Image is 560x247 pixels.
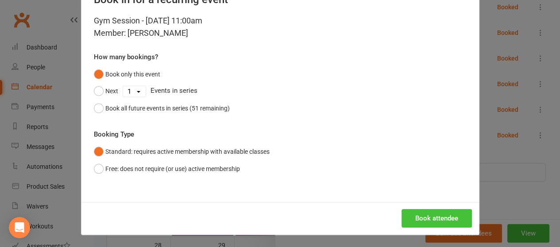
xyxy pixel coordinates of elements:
div: Events in series [94,83,467,99]
button: Book attendee [402,209,472,228]
div: Open Intercom Messenger [9,217,30,238]
button: Free: does not require (or use) active membership [94,160,240,177]
div: Book all future events in series (51 remaining) [105,103,230,113]
button: Book only this event [94,66,160,83]
button: Standard: requires active membership with available classes [94,143,270,160]
label: Booking Type [94,129,134,140]
div: Gym Session - [DATE] 11:00am Member: [PERSON_NAME] [94,15,467,39]
button: Book all future events in series (51 remaining) [94,100,230,117]
label: How many bookings? [94,52,158,62]
button: Next [94,83,118,99]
